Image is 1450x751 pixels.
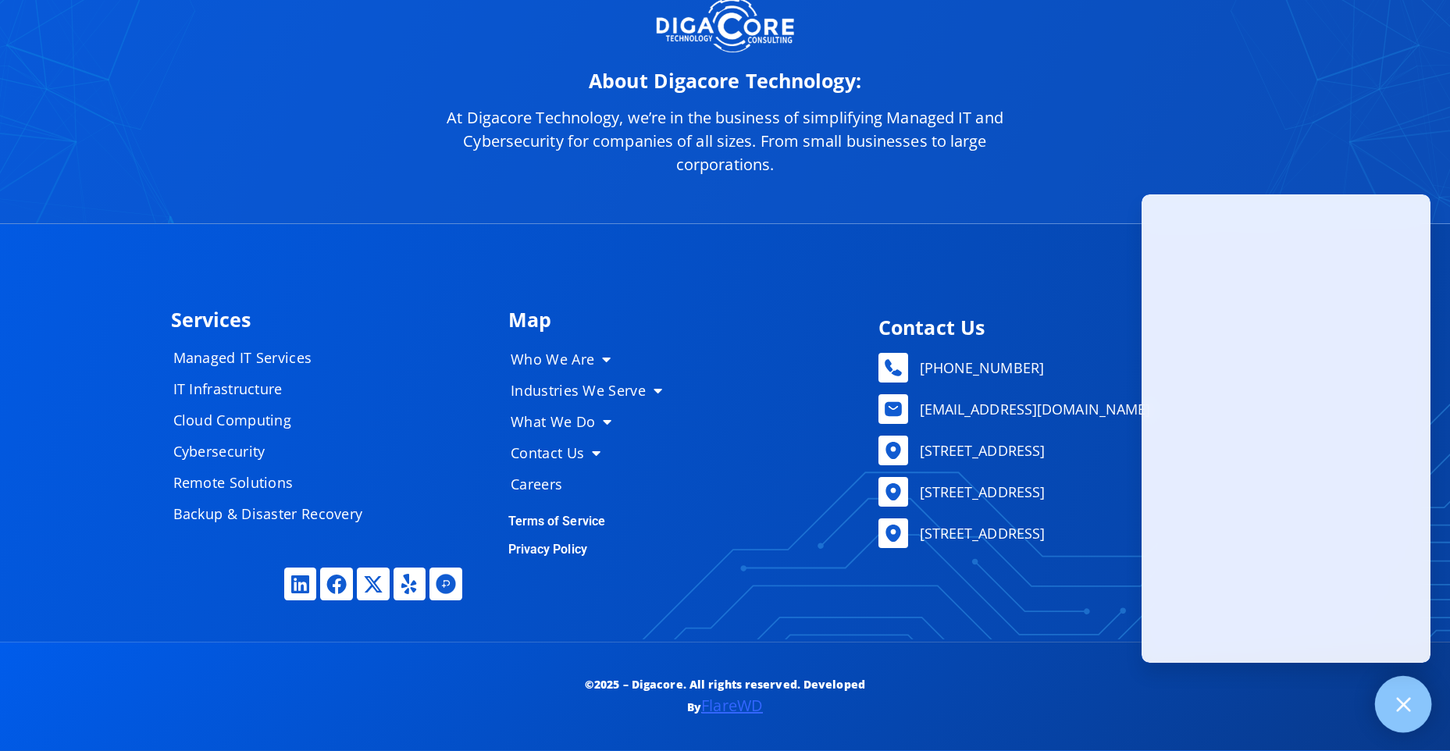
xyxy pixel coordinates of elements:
[495,468,690,500] a: Careers
[495,406,690,437] a: What We Do
[508,514,606,529] a: Terms of Service
[158,436,392,467] a: Cybersecurity
[508,542,587,557] a: Privacy Policy
[550,674,900,719] p: ©2025 – Digacore. All rights reserved. Developed By
[171,310,493,329] h4: Services
[508,310,856,329] h4: Map
[495,375,690,406] a: Industries We Serve
[421,71,1030,91] h2: About Digacore Technology:
[1142,194,1430,663] iframe: Chatgenie Messenger
[916,397,1151,421] span: [EMAIL_ADDRESS][DOMAIN_NAME]
[878,318,1271,337] h4: Contact Us
[158,342,392,373] a: Managed IT Services
[495,437,690,468] a: Contact Us
[916,521,1046,545] span: [STREET_ADDRESS]
[158,467,392,498] a: Remote Solutions
[916,480,1046,504] span: [STREET_ADDRESS]
[916,439,1046,462] span: [STREET_ADDRESS]
[878,436,1271,465] a: [STREET_ADDRESS]
[158,342,392,529] nav: Menu
[916,356,1044,379] span: [PHONE_NUMBER]
[158,373,392,404] a: IT Infrastructure
[158,404,392,436] a: Cloud Computing
[495,343,690,500] nav: Menu
[701,695,763,716] a: FlareWD
[878,394,1271,424] a: [EMAIL_ADDRESS][DOMAIN_NAME]
[158,498,392,529] a: Backup & Disaster Recovery
[878,353,1271,383] a: [PHONE_NUMBER]
[878,477,1271,507] a: [STREET_ADDRESS]
[878,518,1271,548] a: [STREET_ADDRESS]
[495,343,690,375] a: Who We Are
[421,106,1030,176] p: At Digacore Technology, we’re in the business of simplifying Managed IT and Cybersecurity for com...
